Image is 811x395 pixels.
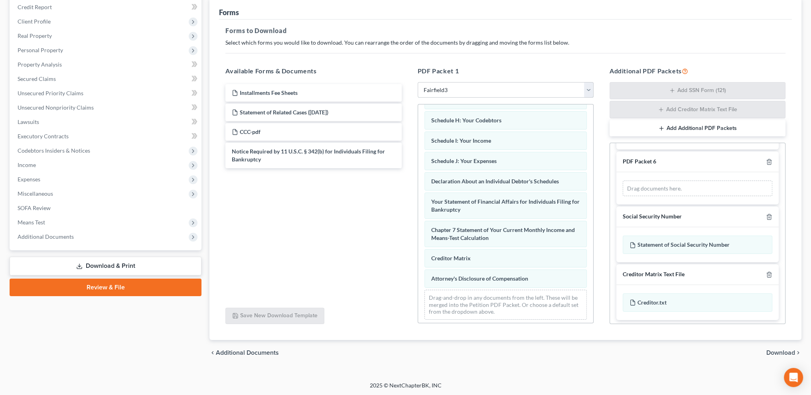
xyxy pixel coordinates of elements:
[424,290,587,320] div: Drag-and-drop in any documents from the left. These will be merged into the Petition PDF Packet. ...
[18,90,83,96] span: Unsecured Priority Claims
[225,66,401,76] h5: Available Forms & Documents
[431,117,501,124] span: Schedule H: Your Codebtors
[18,18,51,25] span: Client Profile
[209,350,216,356] i: chevron_left
[623,158,656,165] div: PDF Packet 6
[431,137,491,144] span: Schedule I: Your Income
[18,190,53,197] span: Miscellaneous
[18,47,63,53] span: Personal Property
[795,350,801,356] i: chevron_right
[240,128,260,135] span: CCC-pdf
[623,236,772,254] div: Statement of Social Security Number
[10,279,201,296] a: Review & File
[18,161,36,168] span: Income
[431,275,528,282] span: Attorney's Disclosure of Compensation
[431,157,497,164] span: Schedule J: Your Expenses
[18,118,39,125] span: Lawsuits
[766,350,795,356] span: Download
[623,293,772,312] div: Creditor.txt
[18,133,69,140] span: Executory Contracts
[18,233,74,240] span: Additional Documents
[225,26,785,35] h5: Forms to Download
[18,104,94,111] span: Unsecured Nonpriority Claims
[11,129,201,143] a: Executory Contracts
[18,75,56,82] span: Secured Claims
[18,32,52,39] span: Real Property
[11,57,201,72] a: Property Analysis
[18,147,90,154] span: Codebtors Insiders & Notices
[240,109,328,116] span: Statement of Related Cases ([DATE])
[216,350,279,356] span: Additional Documents
[11,100,201,115] a: Unsecured Nonpriority Claims
[431,255,471,261] span: Creditor Matrix
[610,101,785,118] button: Add Creditor Matrix Text File
[10,257,201,275] a: Download & Print
[11,115,201,129] a: Lawsuits
[431,178,559,185] span: Declaration About an Individual Debtor's Schedules
[623,213,682,220] div: Social Security Number
[431,226,575,241] span: Chapter 7 Statement of Your Current Monthly Income and Means-Test Calculation
[11,72,201,86] a: Secured Claims
[610,82,785,100] button: Add SSN Form (121)
[209,350,279,356] a: chevron_left Additional Documents
[225,39,785,47] p: Select which forms you would like to download. You can rearrange the order of the documents by dr...
[18,176,40,183] span: Expenses
[784,368,803,387] div: Open Intercom Messenger
[225,308,324,324] button: Save New Download Template
[418,66,594,76] h5: PDF Packet 1
[11,86,201,100] a: Unsecured Priority Claims
[11,201,201,215] a: SOFA Review
[610,66,785,76] h5: Additional PDF Packets
[18,219,45,226] span: Means Test
[623,181,772,197] div: Drag documents here.
[240,89,298,96] span: Installments Fee Sheets
[623,271,685,278] div: Creditor Matrix Text File
[610,120,785,137] button: Add Additional PDF Packets
[18,204,51,211] span: SOFA Review
[766,350,801,356] button: Download chevron_right
[18,61,62,68] span: Property Analysis
[431,198,580,213] span: Your Statement of Financial Affairs for Individuals Filing for Bankruptcy
[219,8,239,17] div: Forms
[232,148,385,163] span: Notice Required by 11 U.S.C. § 342(b) for Individuals Filing for Bankruptcy
[18,4,52,10] span: Credit Report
